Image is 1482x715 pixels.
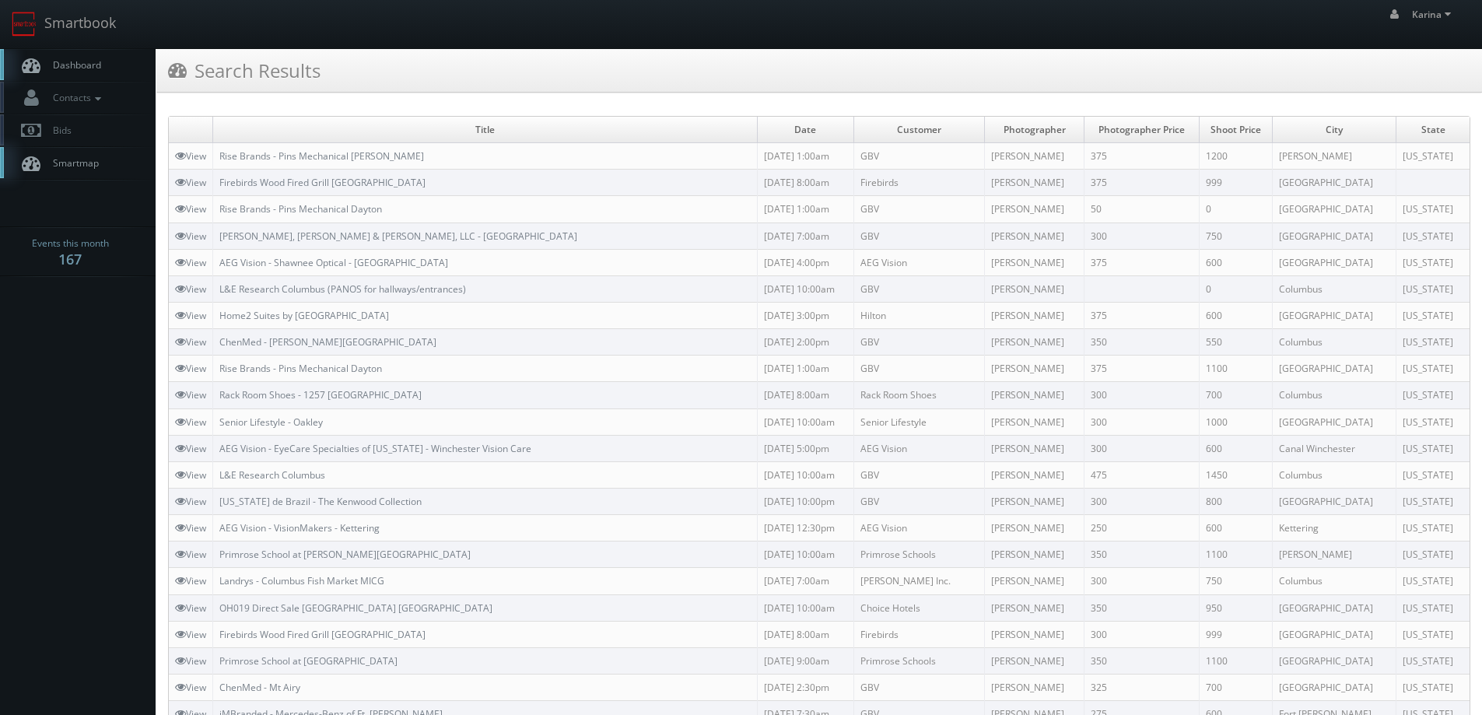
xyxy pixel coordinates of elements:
[1396,647,1470,674] td: [US_STATE]
[175,256,206,269] a: View
[1273,196,1396,223] td: [GEOGRAPHIC_DATA]
[854,408,985,435] td: Senior Lifestyle
[175,149,206,163] a: View
[985,143,1084,170] td: [PERSON_NAME]
[757,356,853,382] td: [DATE] 1:00am
[1084,568,1200,594] td: 300
[175,495,206,508] a: View
[175,442,206,455] a: View
[985,435,1084,461] td: [PERSON_NAME]
[1273,461,1396,488] td: Columbus
[175,548,206,561] a: View
[1396,515,1470,542] td: [US_STATE]
[757,647,853,674] td: [DATE] 9:00am
[12,12,37,37] img: smartbook-logo.png
[757,117,853,143] td: Date
[757,621,853,647] td: [DATE] 8:00am
[757,435,853,461] td: [DATE] 5:00pm
[219,521,380,534] a: AEG Vision - VisionMakers - Kettering
[854,302,985,328] td: Hilton
[219,442,531,455] a: AEG Vision - EyeCare Specialties of [US_STATE] - Winchester Vision Care
[854,143,985,170] td: GBV
[219,202,382,216] a: Rise Brands - Pins Mechanical Dayton
[1199,488,1273,514] td: 800
[1396,542,1470,568] td: [US_STATE]
[1084,408,1200,435] td: 300
[1084,143,1200,170] td: 375
[1273,594,1396,621] td: [GEOGRAPHIC_DATA]
[854,515,985,542] td: AEG Vision
[219,362,382,375] a: Rise Brands - Pins Mechanical Dayton
[854,356,985,382] td: GBV
[757,594,853,621] td: [DATE] 10:00am
[985,408,1084,435] td: [PERSON_NAME]
[985,223,1084,249] td: [PERSON_NAME]
[854,382,985,408] td: Rack Room Shoes
[175,388,206,401] a: View
[1273,170,1396,196] td: [GEOGRAPHIC_DATA]
[213,117,758,143] td: Title
[1396,408,1470,435] td: [US_STATE]
[1396,356,1470,382] td: [US_STATE]
[854,542,985,568] td: Primrose Schools
[854,249,985,275] td: AEG Vision
[1273,223,1396,249] td: [GEOGRAPHIC_DATA]
[1199,329,1273,356] td: 550
[219,681,300,694] a: ChenMed - Mt Airy
[168,57,321,84] h3: Search Results
[985,621,1084,647] td: [PERSON_NAME]
[1084,515,1200,542] td: 250
[985,329,1084,356] td: [PERSON_NAME]
[1084,647,1200,674] td: 350
[219,628,426,641] a: Firebirds Wood Fired Grill [GEOGRAPHIC_DATA]
[219,149,424,163] a: Rise Brands - Pins Mechanical [PERSON_NAME]
[1273,542,1396,568] td: [PERSON_NAME]
[1273,408,1396,435] td: [GEOGRAPHIC_DATA]
[757,408,853,435] td: [DATE] 10:00am
[1396,223,1470,249] td: [US_STATE]
[1199,435,1273,461] td: 600
[219,548,471,561] a: Primrose School at [PERSON_NAME][GEOGRAPHIC_DATA]
[219,601,492,615] a: OH019 Direct Sale [GEOGRAPHIC_DATA] [GEOGRAPHIC_DATA]
[1199,621,1273,647] td: 999
[219,388,422,401] a: Rack Room Shoes - 1257 [GEOGRAPHIC_DATA]
[1199,674,1273,700] td: 700
[1084,196,1200,223] td: 50
[854,275,985,302] td: GBV
[175,176,206,189] a: View
[1396,435,1470,461] td: [US_STATE]
[1273,143,1396,170] td: [PERSON_NAME]
[1396,594,1470,621] td: [US_STATE]
[985,382,1084,408] td: [PERSON_NAME]
[45,156,99,170] span: Smartmap
[985,647,1084,674] td: [PERSON_NAME]
[854,461,985,488] td: GBV
[1396,488,1470,514] td: [US_STATE]
[1199,275,1273,302] td: 0
[175,654,206,668] a: View
[219,495,422,508] a: [US_STATE] de Brazil - The Kenwood Collection
[1199,117,1273,143] td: Shoot Price
[985,302,1084,328] td: [PERSON_NAME]
[1084,170,1200,196] td: 375
[757,488,853,514] td: [DATE] 10:00pm
[854,170,985,196] td: Firebirds
[757,382,853,408] td: [DATE] 8:00am
[1273,117,1396,143] td: City
[1396,329,1470,356] td: [US_STATE]
[757,223,853,249] td: [DATE] 7:00am
[1084,356,1200,382] td: 375
[985,542,1084,568] td: [PERSON_NAME]
[985,568,1084,594] td: [PERSON_NAME]
[854,674,985,700] td: GBV
[985,461,1084,488] td: [PERSON_NAME]
[1199,568,1273,594] td: 750
[1273,488,1396,514] td: [GEOGRAPHIC_DATA]
[1273,674,1396,700] td: [GEOGRAPHIC_DATA]
[1273,647,1396,674] td: [GEOGRAPHIC_DATA]
[175,681,206,694] a: View
[1199,647,1273,674] td: 1100
[985,170,1084,196] td: [PERSON_NAME]
[757,461,853,488] td: [DATE] 10:00am
[219,654,398,668] a: Primrose School at [GEOGRAPHIC_DATA]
